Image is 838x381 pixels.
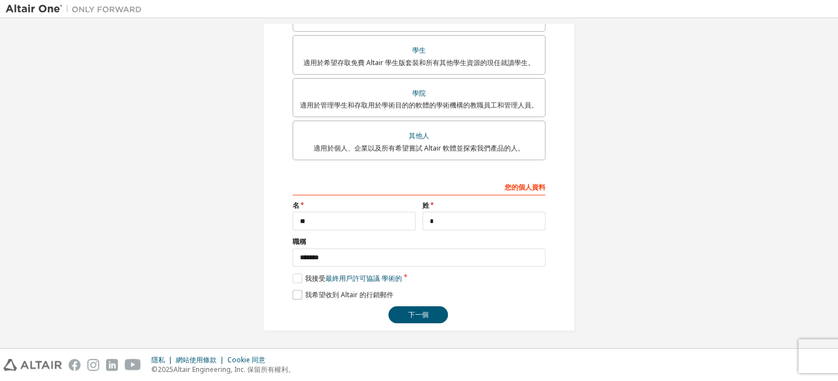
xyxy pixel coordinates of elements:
[151,365,158,374] font: ©
[388,306,448,323] button: 下一個
[173,365,295,374] font: Altair Engineering, Inc. 保留所有權利。
[3,359,62,371] img: altair_logo.svg
[412,88,426,98] font: 學院
[409,131,429,140] font: 其他人
[412,45,426,55] font: 學生
[125,359,141,371] img: youtube.svg
[6,3,147,15] img: 牽牛星一號
[69,359,81,371] img: facebook.svg
[293,200,299,210] font: 名
[300,100,538,110] font: 適用於管理學生和存取用於學術目的的軟體的學術機構的教職員工和管理人員。
[314,143,524,153] font: 適用於個人、企業以及所有希望嘗試 Altair 軟體並探索我們產品的人。
[408,310,429,319] font: 下一個
[158,365,173,374] font: 2025
[176,355,217,365] font: 網站使用條款
[227,355,265,365] font: Cookie 同意
[422,200,429,210] font: 姓
[293,237,306,246] font: 職稱
[305,273,325,283] font: 我接受
[106,359,118,371] img: linkedin.svg
[303,58,535,67] font: 適用於希望存取免費 Altair 學生版套裝和所有其他學生資源的現任就讀學生。
[305,290,393,299] font: 我希望收到 Altair 的行銷郵件
[325,273,380,283] font: 最終用戶許可協議
[151,355,165,365] font: 隱私
[382,273,402,283] font: 學術的
[505,182,545,192] font: 您的個人資料
[87,359,99,371] img: instagram.svg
